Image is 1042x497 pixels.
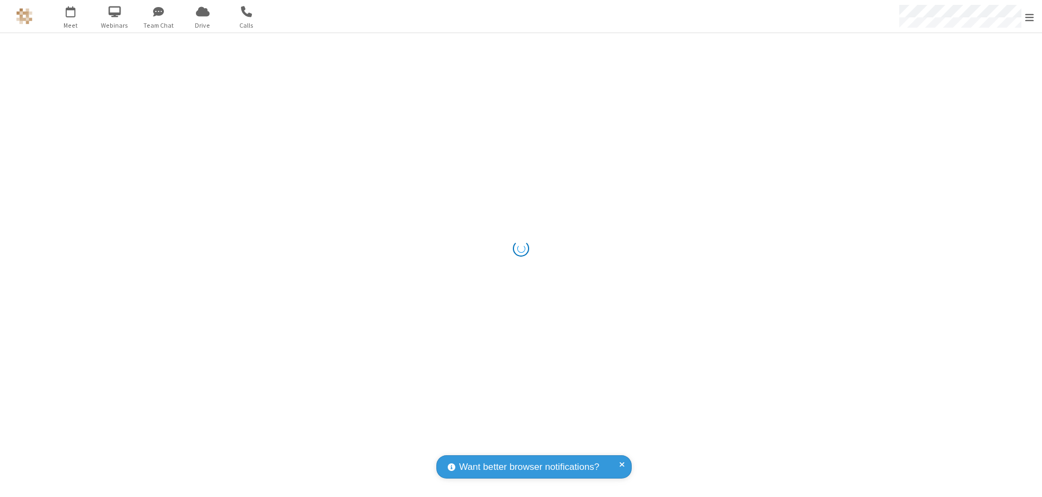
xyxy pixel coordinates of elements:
[459,460,599,474] span: Want better browser notifications?
[182,21,223,30] span: Drive
[16,8,33,24] img: QA Selenium DO NOT DELETE OR CHANGE
[94,21,135,30] span: Webinars
[226,21,267,30] span: Calls
[138,21,179,30] span: Team Chat
[50,21,91,30] span: Meet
